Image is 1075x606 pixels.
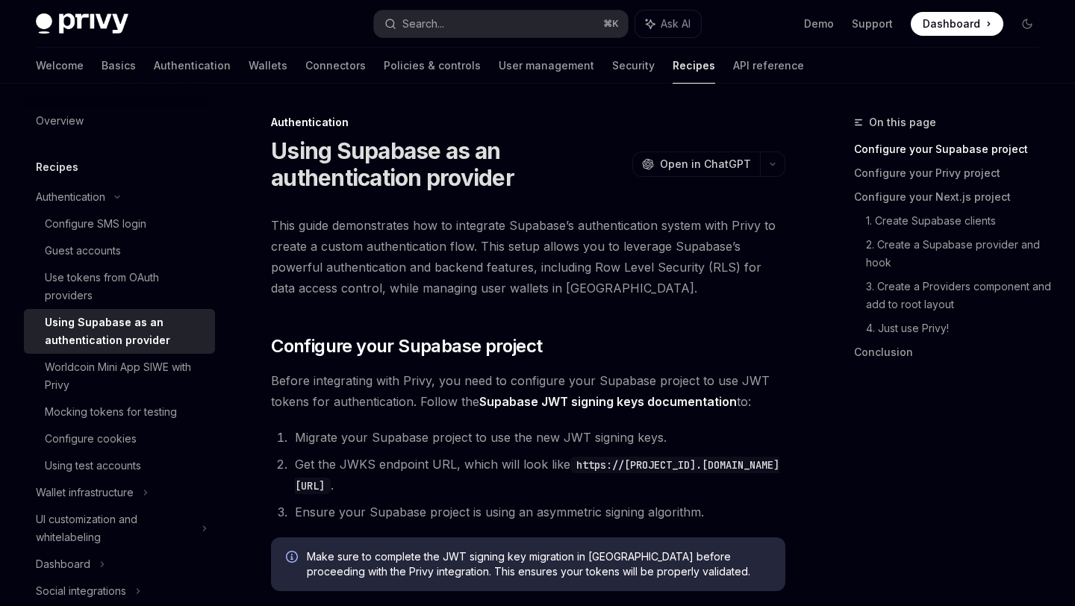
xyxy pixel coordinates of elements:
[384,48,481,84] a: Policies & controls
[45,215,146,233] div: Configure SMS login
[305,48,366,84] a: Connectors
[24,210,215,237] a: Configure SMS login
[36,510,193,546] div: UI customization and whitelabeling
[36,188,105,206] div: Authentication
[866,209,1051,233] a: 1. Create Supabase clients
[24,309,215,354] a: Using Supabase as an authentication provider
[290,427,785,448] li: Migrate your Supabase project to use the new JWT signing keys.
[24,452,215,479] a: Using test accounts
[290,454,785,496] li: Get the JWKS endpoint URL, which will look like .
[36,582,126,600] div: Social integrations
[852,16,893,31] a: Support
[854,340,1051,364] a: Conclusion
[499,48,594,84] a: User management
[307,549,770,579] span: Make sure to complete the JWT signing key migration in [GEOGRAPHIC_DATA] before proceeding with t...
[673,48,715,84] a: Recipes
[866,316,1051,340] a: 4. Just use Privy!
[854,137,1051,161] a: Configure your Supabase project
[603,18,619,30] span: ⌘ K
[45,430,137,448] div: Configure cookies
[1015,12,1039,36] button: Toggle dark mode
[632,151,760,177] button: Open in ChatGPT
[271,215,785,299] span: This guide demonstrates how to integrate Supabase’s authentication system with Privy to create a ...
[36,158,78,176] h5: Recipes
[102,48,136,84] a: Basics
[854,161,1051,185] a: Configure your Privy project
[866,233,1051,275] a: 2. Create a Supabase provider and hook
[271,137,626,191] h1: Using Supabase as an authentication provider
[36,112,84,130] div: Overview
[923,16,980,31] span: Dashboard
[911,12,1003,36] a: Dashboard
[854,185,1051,209] a: Configure your Next.js project
[290,502,785,522] li: Ensure your Supabase project is using an asymmetric signing algorithm.
[24,107,215,134] a: Overview
[24,425,215,452] a: Configure cookies
[36,13,128,34] img: dark logo
[271,115,785,130] div: Authentication
[36,484,134,502] div: Wallet infrastructure
[635,10,701,37] button: Ask AI
[36,48,84,84] a: Welcome
[24,237,215,264] a: Guest accounts
[24,264,215,309] a: Use tokens from OAuth providers
[660,157,751,172] span: Open in ChatGPT
[804,16,834,31] a: Demo
[45,242,121,260] div: Guest accounts
[286,551,301,566] svg: Info
[45,313,206,349] div: Using Supabase as an authentication provider
[374,10,627,37] button: Search...⌘K
[271,370,785,412] span: Before integrating with Privy, you need to configure your Supabase project to use JWT tokens for ...
[612,48,655,84] a: Security
[45,457,141,475] div: Using test accounts
[249,48,287,84] a: Wallets
[866,275,1051,316] a: 3. Create a Providers component and add to root layout
[402,15,444,33] div: Search...
[869,113,936,131] span: On this page
[154,48,231,84] a: Authentication
[661,16,691,31] span: Ask AI
[45,403,177,421] div: Mocking tokens for testing
[45,358,206,394] div: Worldcoin Mini App SIWE with Privy
[24,399,215,425] a: Mocking tokens for testing
[24,354,215,399] a: Worldcoin Mini App SIWE with Privy
[36,555,90,573] div: Dashboard
[479,394,737,410] a: Supabase JWT signing keys documentation
[271,334,542,358] span: Configure your Supabase project
[45,269,206,304] div: Use tokens from OAuth providers
[733,48,804,84] a: API reference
